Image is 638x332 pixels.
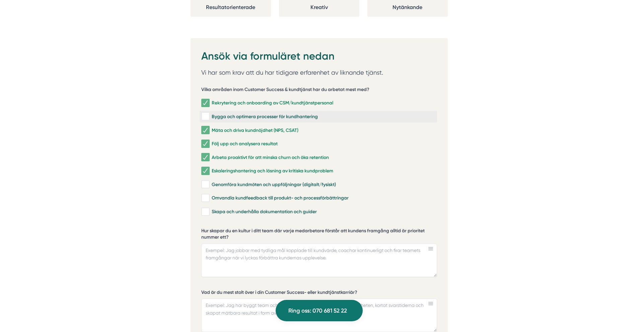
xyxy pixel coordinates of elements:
h5: Vilka områden inom Customer Success & kundtjänst har du arbetat mest med? [201,86,369,95]
input: Arbeta proaktivt för att minska churn och öka retention [201,154,209,161]
span: Ring oss: 070 681 52 22 [288,306,347,315]
input: Skapa och underhålla dokumentation och guider [201,209,209,215]
a: Ring oss: 070 681 52 22 [276,300,363,321]
label: Hur skapar du en kultur i ditt team där varje medarbetare förstår att kundens framgång alltid är ... [201,228,437,242]
label: Vad är du mest stolt över i din Customer Success- eller kundtjänstkarriär? [201,289,437,298]
h2: Ansök via formuläret nedan [201,49,437,68]
input: Omvandla kundfeedback till produkt- och processförbättringar [201,195,209,201]
input: Följ upp och analysera resultat [201,141,209,147]
input: Bygga och optimera processer för kundhantering [201,113,209,120]
input: Rekrytering och onboarding av CSM/kundtjänstpersonal [201,100,209,106]
input: Eskaleringshantering och lösning av kritiska kundproblem [201,168,209,174]
input: Genomföra kundmöten och uppföljningar (digitalt/fysiskt) [201,181,209,188]
p: Vi har som krav att du har tidigare erfarenhet av liknande tjänst. [201,68,437,78]
input: Mäta och driva kundnöjdhet (NPS, CSAT) [201,127,209,134]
